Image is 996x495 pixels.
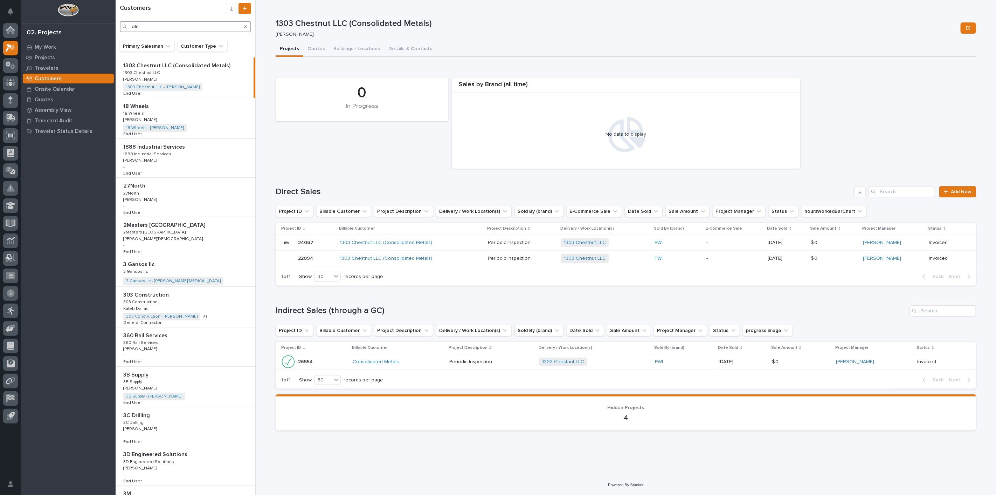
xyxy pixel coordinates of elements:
[929,240,965,246] p: Invoiced
[449,344,487,352] p: Project Description
[288,84,436,102] div: 0
[126,279,221,284] a: 3 Gansos llc - [PERSON_NAME][MEDICAL_DATA]
[655,359,663,365] a: PWI
[116,446,255,486] a: 3D Engineered Solutions3D Engineered Solutions 3D Engineered Solutions3D Engineered Solutions [PE...
[869,186,935,197] input: Search
[455,131,797,137] div: No data to display
[487,225,526,232] p: Project Description
[654,325,707,336] button: Project Manager
[35,107,71,114] p: Assembly View
[514,325,563,336] button: Sold By (brand)
[276,32,955,38] p: [PERSON_NAME]
[288,103,436,117] div: In Progress
[123,477,143,484] p: End User
[35,76,62,82] p: Customers
[116,57,255,98] a: 1303 Chestnut LLC (Consolidated Metals)1303 Chestnut LLC (Consolidated Metals) 1303 Chestnut LLC1...
[35,86,75,93] p: Onsite Calendar
[123,399,143,405] p: End User
[917,377,946,383] button: Back
[123,235,204,242] p: [PERSON_NAME][DEMOGRAPHIC_DATA]
[284,414,968,422] p: 4
[608,483,643,487] a: Powered By Stacker
[566,206,622,217] button: E-Commerce Sale
[21,52,116,63] a: Projects
[126,394,182,399] a: 3B Supply - [PERSON_NAME]
[771,344,797,352] p: Sale Amount
[178,41,228,52] button: Customer Type
[276,372,296,389] p: 1 of 1
[743,325,793,336] button: progress image
[116,407,255,447] a: 3C Drilling3C Drilling 3C Drilling3C Drilling [PERSON_NAME][PERSON_NAME] -End UserEnd User
[949,377,964,383] span: Next
[21,126,116,136] a: Traveler Status Details
[654,344,684,352] p: Sold By (brand)
[909,305,976,317] div: Search
[123,450,189,458] p: 3D Engineered Solutions
[123,319,163,325] p: General Contractor
[123,419,145,425] p: 3C Drilling
[452,81,800,93] div: Sales by Brand (all time)
[655,240,663,246] a: PWI
[542,359,584,365] a: 1303 Chestnut LLC
[116,256,255,287] a: 3 Gansos llc3 Gansos llc 3 Gansos llc3 Gansos llc 3 Gansos llc - [PERSON_NAME][MEDICAL_DATA]
[116,327,255,367] a: 360 Rail Services360 Rail Services 360 Rail Services360 Rail Services [PERSON_NAME][PERSON_NAME] ...
[767,225,788,232] p: Date Sold
[35,118,72,124] p: Timecard Audit
[917,344,930,352] p: Status
[123,61,232,69] p: 1303 Chestnut LLC (Consolidated Metals)
[116,139,255,178] a: 1888 Industrial Services1888 Industrial Services 1888 Industrial Services1888 Industrial Services...
[123,229,187,235] p: 2Masters [GEOGRAPHIC_DATA]
[116,217,255,256] a: 2Masters [GEOGRAPHIC_DATA]2Masters [GEOGRAPHIC_DATA] 2Masters [GEOGRAPHIC_DATA]2Masters [GEOGRAPH...
[768,206,798,217] button: Status
[21,94,116,105] a: Quotes
[917,273,946,280] button: Back
[281,344,301,352] p: Project ID
[340,256,432,262] a: 1303 Chestnut LLC (Consolidated Metals)
[353,359,399,365] a: Consolidated Metals
[123,411,151,419] p: 3C Drilling
[123,142,186,150] p: 1888 Industrial Services
[946,377,976,383] button: Next
[276,325,313,336] button: Project ID
[276,268,296,285] p: 1 of 1
[123,204,125,209] p: -
[655,256,663,262] a: PWI
[123,268,149,274] p: 3 Gansos llc
[352,344,388,352] p: Billable Customer
[316,206,371,217] button: Billable Customer
[946,273,976,280] button: Next
[123,339,160,345] p: 360 Rail Services
[123,209,143,215] p: End User
[801,206,867,217] button: hoursWorkedBarChart
[608,405,644,410] span: Hidden Projects
[203,314,207,319] span: + 1
[123,345,158,352] p: [PERSON_NAME]
[810,225,837,232] p: Sale Amount
[836,359,874,365] a: [PERSON_NAME]
[120,21,251,32] div: Search
[126,314,198,319] a: 303 Construction - [PERSON_NAME]
[3,4,18,19] button: Notifications
[276,206,313,217] button: Project ID
[315,377,332,384] div: 30
[951,189,971,194] span: Add New
[303,42,329,57] button: Quotes
[35,65,58,72] p: Travelers
[123,260,156,268] p: 3 Gansos llc
[123,353,125,358] p: -
[384,42,436,57] button: Details & Contacts
[928,377,943,383] span: Back
[123,243,125,248] p: -
[123,181,147,189] p: 27North
[276,306,907,316] h1: Indirect Sales (through a GC)
[566,325,604,336] button: Date Sold
[123,370,150,378] p: 3B Supply
[35,55,55,61] p: Projects
[123,458,175,465] p: 3D Engineered Solutions
[449,358,493,365] p: Periodic Inspection
[514,206,563,217] button: Sold By (brand)
[706,256,762,262] p: -
[340,240,432,246] a: 1303 Chestnut LLC (Consolidated Metals)
[116,98,255,139] a: 18 Wheels18 Wheels 18 Wheels18 Wheels [PERSON_NAME][PERSON_NAME] 18 Wheels - [PERSON_NAME] End Us...
[625,206,663,217] button: Date Sold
